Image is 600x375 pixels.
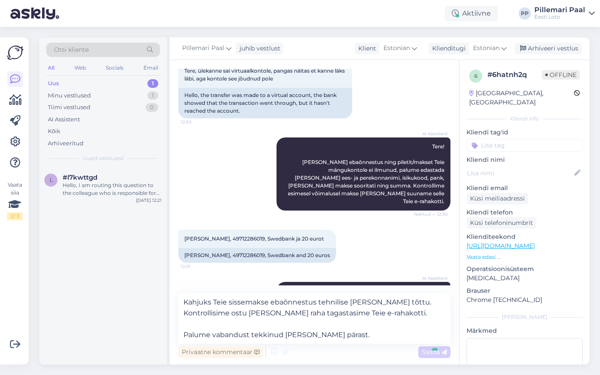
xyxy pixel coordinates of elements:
[467,286,583,295] p: Brauser
[534,7,595,20] a: Pillemari PaalEesti Loto
[136,197,162,204] div: [DATE] 12:21
[48,103,90,112] div: Tiimi vestlused
[487,70,542,80] div: # 6hatnh2q
[542,70,580,80] span: Offline
[467,139,583,152] input: Lisa tag
[50,177,53,183] span: l
[534,7,585,13] div: Pillemari Paal
[467,168,573,178] input: Lisa nimi
[519,7,531,20] div: PP
[181,119,213,125] span: 12:30
[178,248,336,263] div: [PERSON_NAME], 49712286019, Swedbank and 20 euros
[467,232,583,241] p: Klienditeekond
[73,62,88,74] div: Web
[467,184,583,193] p: Kliendi email
[467,326,583,335] p: Märkmed
[63,181,162,197] div: Hello, I am routing this question to the colleague who is responsible for this topic. The reply m...
[467,253,583,261] p: Vaata edasi ...
[48,127,60,136] div: Kõik
[467,242,535,250] a: [URL][DOMAIN_NAME]
[467,295,583,305] p: Chrome [TECHNICAL_ID]
[415,275,448,281] span: AI Assistent
[184,235,324,242] span: [PERSON_NAME], 49712286019, Swedbank ja 20 eurot
[429,44,466,53] div: Klienditugi
[414,211,448,218] span: Nähtud ✓ 12:30
[48,115,80,124] div: AI Assistent
[48,79,59,88] div: Uus
[181,263,213,270] span: 12:31
[445,6,498,21] div: Aktiivne
[467,115,583,123] div: Kliendi info
[178,88,352,118] div: Hello, the transfer was made to a virtual account, the bank showed that the transaction went thro...
[467,155,583,164] p: Kliendi nimi
[515,43,582,54] div: Arhiveeri vestlus
[63,174,97,181] span: #l7kwttgd
[469,89,574,107] div: [GEOGRAPHIC_DATA], [GEOGRAPHIC_DATA]
[7,212,23,220] div: 2 / 3
[467,313,583,321] div: [PERSON_NAME]
[54,45,89,54] span: Otsi kliente
[182,44,224,53] span: Pillemari Paal
[104,62,125,74] div: Socials
[467,128,583,137] p: Kliendi tag'id
[534,13,585,20] div: Eesti Loto
[467,217,537,229] div: Küsi telefoninumbrit
[146,103,158,112] div: 0
[467,208,583,217] p: Kliendi telefon
[7,181,23,220] div: Vaata siia
[83,154,123,162] span: Uued vestlused
[48,139,83,148] div: Arhiveeritud
[467,265,583,274] p: Operatsioonisüsteem
[236,44,280,53] div: juhib vestlust
[415,131,448,137] span: AI Assistent
[7,44,23,61] img: Askly Logo
[383,44,410,53] span: Estonian
[474,73,477,79] span: 6
[142,62,160,74] div: Email
[48,91,91,100] div: Minu vestlused
[355,44,376,53] div: Klient
[467,193,528,204] div: Küsi meiliaadressi
[473,44,500,53] span: Estonian
[147,79,158,88] div: 1
[147,91,158,100] div: 1
[467,274,583,283] p: [MEDICAL_DATA]
[46,62,56,74] div: All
